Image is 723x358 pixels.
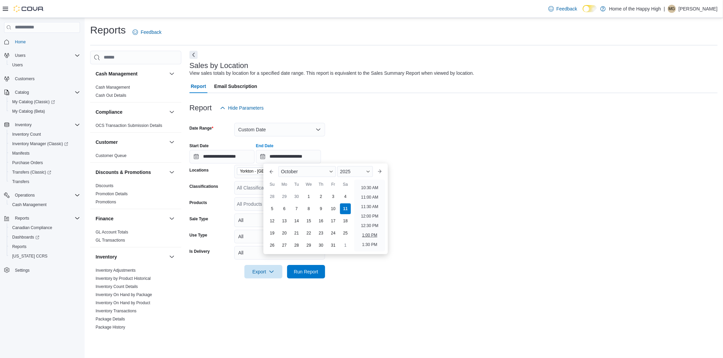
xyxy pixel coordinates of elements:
label: Start Date [189,143,209,149]
a: Feedback [130,25,164,39]
li: 2:00 PM [359,250,380,258]
div: day-31 [328,240,339,251]
button: Inventory [96,253,166,260]
button: All [234,246,325,260]
span: Inventory Count [9,130,80,138]
button: Inventory Count [7,130,83,139]
a: Reports [9,243,29,251]
div: day-1 [340,240,351,251]
label: Classifications [189,184,218,189]
span: Cash Management [12,202,46,207]
div: day-23 [316,228,326,239]
span: Canadian Compliance [9,224,80,232]
span: Run Report [294,268,318,275]
span: Export [248,265,278,278]
a: Inventory On Hand by Package [96,292,152,297]
button: Manifests [7,149,83,158]
div: day-24 [328,228,339,239]
a: Package Details [96,317,125,321]
a: My Catalog (Classic) [9,98,58,106]
a: [US_STATE] CCRS [9,252,50,260]
span: Customers [15,76,35,82]
div: View sales totals by location for a specified date range. This report is equivalent to the Sales ... [189,70,474,77]
span: Cash Management [9,201,80,209]
span: Purchase Orders [9,159,80,167]
button: Catalog [12,88,32,96]
div: Compliance [90,121,181,132]
a: Inventory On Hand by Product [96,300,150,305]
span: Reports [12,244,26,249]
span: Washington CCRS [9,252,80,260]
button: Export [244,265,282,278]
div: October, 2025 [266,191,352,251]
label: End Date [256,143,274,149]
span: Manifests [12,151,29,156]
button: Cash Management [168,70,176,78]
div: Customer [90,152,181,162]
button: Custom Date [234,123,325,136]
button: Customers [1,74,83,84]
button: Discounts & Promotions [96,169,166,176]
a: Canadian Compliance [9,224,55,232]
div: Su [267,179,278,190]
span: Operations [12,191,80,199]
span: Feedback [557,5,577,12]
button: Cash Management [7,200,83,209]
div: day-5 [267,203,278,214]
span: Feedback [141,29,161,36]
div: day-26 [267,240,278,251]
button: Customer [168,138,176,146]
li: 11:30 AM [358,203,381,211]
a: Discounts [96,183,114,188]
li: 12:00 PM [358,212,381,220]
button: Reports [1,214,83,223]
button: Catalog [1,88,83,97]
button: Users [1,51,83,60]
span: Inventory Manager (Classic) [9,140,80,148]
div: day-3 [328,191,339,202]
span: Reports [9,243,80,251]
div: day-29 [303,240,314,251]
div: day-8 [303,203,314,214]
span: 2025 [340,169,350,174]
p: [PERSON_NAME] [679,5,718,13]
a: Inventory Manager (Classic) [7,139,83,149]
span: Email Subscription [214,80,257,93]
h3: Discounts & Promotions [96,169,151,176]
span: Customers [12,74,80,83]
button: Users [7,60,83,70]
span: Dashboards [9,233,80,241]
span: Canadian Compliance [12,225,52,230]
input: Press the down key to open a popover containing a calendar. [189,150,255,163]
span: My Catalog (Beta) [12,109,45,114]
div: day-1 [303,191,314,202]
span: October [281,169,298,174]
button: Next month [374,166,385,177]
div: day-6 [279,203,290,214]
button: Next [189,51,198,59]
button: Inventory [12,121,34,129]
span: My Catalog (Beta) [9,107,80,115]
span: Transfers (Classic) [9,168,80,176]
span: Inventory [15,122,32,128]
a: Cash Management [96,85,130,90]
a: Promotion Details [96,192,128,196]
button: Purchase Orders [7,158,83,167]
li: 10:30 AM [358,184,381,192]
div: day-27 [279,240,290,251]
div: Discounts & Promotions [90,182,181,209]
div: day-22 [303,228,314,239]
span: Catalog [15,90,29,95]
a: Inventory Adjustments [96,268,136,273]
div: day-15 [303,216,314,226]
div: day-7 [291,203,302,214]
label: Is Delivery [189,249,210,254]
div: day-29 [279,191,290,202]
span: Transfers [12,179,29,184]
div: day-10 [328,203,339,214]
label: Products [189,200,207,205]
div: day-21 [291,228,302,239]
span: [US_STATE] CCRS [12,253,47,259]
span: Inventory Count [12,132,41,137]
